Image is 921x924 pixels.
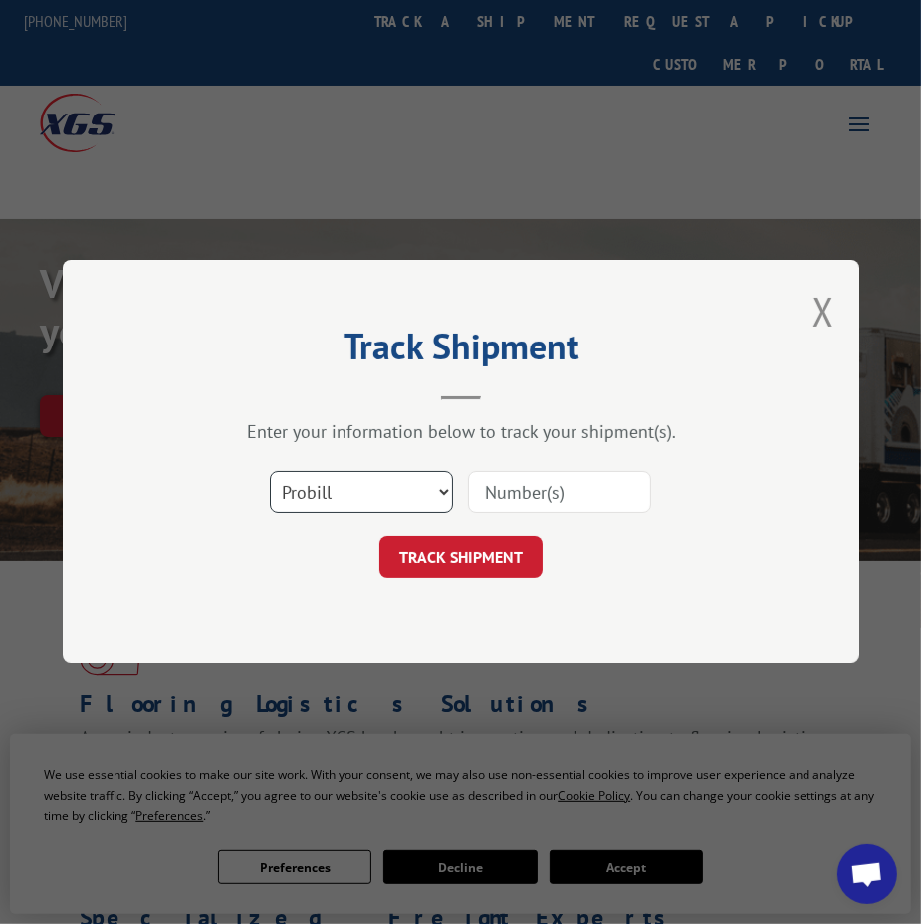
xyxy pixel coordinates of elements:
button: Close modal [812,285,834,338]
input: Number(s) [468,472,651,514]
div: Open chat [837,844,897,904]
div: Enter your information below to track your shipment(s). [162,421,760,444]
h2: Track Shipment [162,333,760,370]
button: TRACK SHIPMENT [379,537,543,578]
